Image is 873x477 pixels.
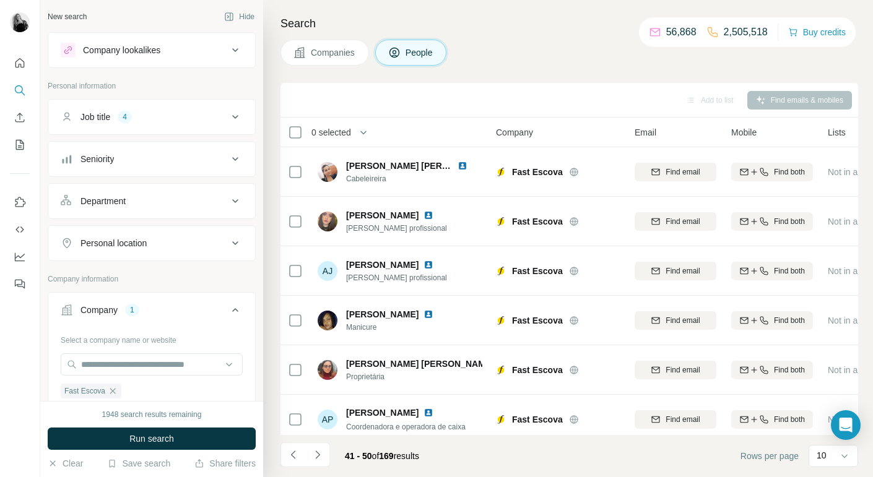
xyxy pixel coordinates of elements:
button: Find both [731,311,813,330]
button: Save search [107,457,170,470]
div: Company [80,304,118,316]
span: [PERSON_NAME] profissional [346,272,448,283]
span: Not in a list [828,167,871,177]
div: AJ [318,261,337,281]
span: 169 [379,451,393,461]
span: Find email [666,166,700,178]
button: Search [10,79,30,101]
span: 0 selected [311,126,351,139]
button: Use Surfe API [10,218,30,241]
span: Mobile [731,126,757,139]
button: Find email [635,311,716,330]
img: LinkedIn logo [423,309,433,319]
span: Fast Escova [512,413,563,426]
span: Find both [774,265,805,277]
span: Fast Escova [512,215,563,228]
button: Company1 [48,295,255,330]
button: My lists [10,134,30,156]
span: Find both [774,166,805,178]
button: Quick start [10,52,30,74]
img: Avatar [318,162,337,182]
span: Find email [666,364,700,376]
button: Find email [635,163,716,181]
img: Logo of Fast Escova [496,316,506,325]
span: 41 - 50 [345,451,372,461]
span: Rows per page [741,450,799,462]
div: Select a company name or website [61,330,243,346]
span: [PERSON_NAME] [PERSON_NAME] SELVATI [346,358,531,370]
p: 10 [817,449,827,462]
span: Run search [129,432,174,445]
img: Logo of Fast Escova [496,217,506,226]
div: Seniority [80,153,114,165]
button: Buy credits [788,24,846,41]
span: [PERSON_NAME] [346,259,419,271]
img: Logo of Fast Escova [496,365,506,375]
span: of [372,451,380,461]
p: Company information [48,273,256,285]
span: Fast Escova [512,364,563,376]
span: Manicure [346,322,448,333]
span: Proprietária [346,371,482,382]
span: Companies [311,46,356,59]
button: Find both [731,262,813,280]
img: Avatar [318,212,337,231]
span: Lists [828,126,846,139]
span: [PERSON_NAME] [346,406,419,419]
p: Personal information [48,80,256,92]
span: People [406,46,434,59]
button: Find email [635,361,716,379]
button: Find both [731,212,813,231]
button: Find both [731,361,813,379]
img: LinkedIn logo [423,210,433,220]
img: Logo of Fast Escova [496,167,506,177]
span: Find both [774,315,805,326]
span: Not in a list [828,217,871,226]
img: Avatar [318,311,337,330]
span: Not in a list [828,266,871,276]
button: Find both [731,163,813,181]
button: Enrich CSV [10,106,30,129]
img: LinkedIn logo [458,161,467,171]
p: 56,868 [666,25,697,40]
span: Not in a list [828,365,871,375]
button: Find email [635,262,716,280]
button: Seniority [48,144,255,174]
button: Navigate to previous page [280,442,305,467]
button: Run search [48,428,256,450]
span: Not in a list [828,316,871,325]
div: Department [80,195,126,207]
div: Open Intercom Messenger [831,410,861,440]
button: Use Surfe on LinkedIn [10,191,30,213]
img: LinkedIn logo [423,408,433,418]
span: Find email [666,216,700,227]
span: Fast Escova [512,265,563,277]
button: Company lookalikes [48,35,255,65]
span: [PERSON_NAME] [PERSON_NAME] [346,161,494,171]
span: Find both [774,414,805,425]
span: Find both [774,364,805,376]
button: Department [48,186,255,216]
span: Find email [666,414,700,425]
button: Find both [731,410,813,429]
div: 1 [125,304,139,316]
span: Not in a list [828,415,871,424]
span: Cabeleireira [346,173,482,184]
button: Hide [215,7,263,26]
div: Personal location [80,237,147,249]
span: Email [635,126,656,139]
button: Share filters [194,457,256,470]
button: Find email [635,212,716,231]
button: Clear [48,457,83,470]
span: Coordenadora e operadora de caixa [346,423,466,431]
span: Find email [666,315,700,326]
span: Find both [774,216,805,227]
span: [PERSON_NAME] [346,209,419,221]
button: Personal location [48,228,255,258]
div: Job title [80,111,110,123]
span: Fast Escova [512,314,563,327]
img: Logo of Fast Escova [496,415,506,424]
img: Avatar [318,360,337,380]
div: 1948 search results remaining [102,409,202,420]
h4: Search [280,15,858,32]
